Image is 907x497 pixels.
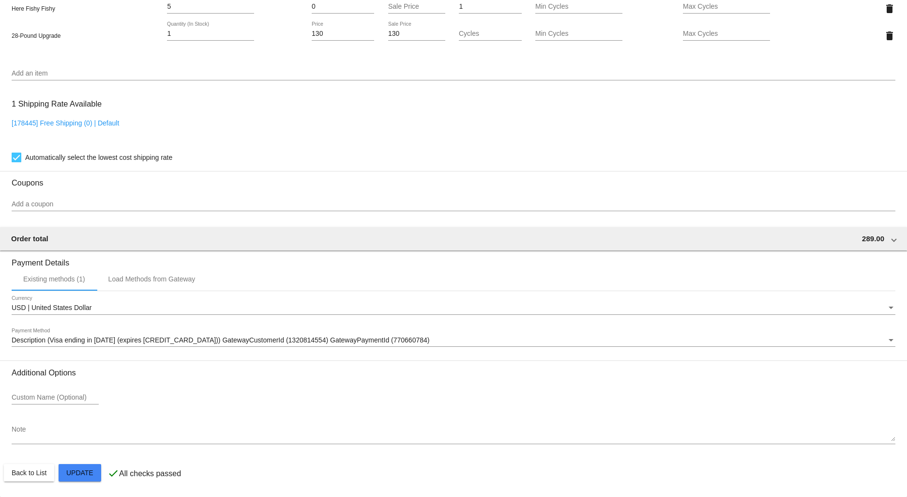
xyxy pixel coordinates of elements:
input: Max Cycles [683,3,770,11]
input: Add an item [12,70,895,78]
mat-icon: delete [884,30,895,42]
input: Cycles [459,30,521,38]
input: Sale Price [388,3,445,11]
input: Custom Name (Optional) [12,394,99,402]
input: Sale Price [388,30,445,38]
input: Quantity (In Stock) [167,30,254,38]
h3: 1 Shipping Rate Available [12,93,102,114]
span: Back to List [12,469,46,477]
span: Description (Visa ending in [DATE] (expires [CREDIT_CARD_DATA])) GatewayCustomerId (1320814554) G... [12,336,429,344]
h3: Payment Details [12,251,895,267]
input: Price [312,3,374,11]
button: Update [59,464,101,481]
input: Min Cycles [535,30,622,38]
mat-icon: check [107,467,119,479]
input: Cycles [459,3,521,11]
span: 289.00 [862,234,884,243]
button: Back to List [4,464,54,481]
span: USD | United States Dollar [12,304,91,311]
input: Quantity (In Stock) [167,3,254,11]
span: Automatically select the lowest cost shipping rate [25,152,172,163]
a: [178445] Free Shipping (0) | Default [12,119,119,127]
span: Here Fishy Fishy [12,5,55,12]
span: Update [66,469,93,477]
span: Order total [11,234,48,243]
span: 28-Pound Upgrade [12,32,60,39]
input: Price [312,30,374,38]
h3: Additional Options [12,368,895,377]
div: Load Methods from Gateway [108,275,196,283]
mat-icon: delete [884,3,895,15]
input: Add a coupon [12,201,895,208]
h3: Coupons [12,171,895,187]
mat-select: Currency [12,304,895,312]
div: Existing methods (1) [23,275,85,283]
mat-select: Payment Method [12,337,895,344]
p: All checks passed [119,469,181,478]
input: Min Cycles [535,3,622,11]
input: Max Cycles [683,30,770,38]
